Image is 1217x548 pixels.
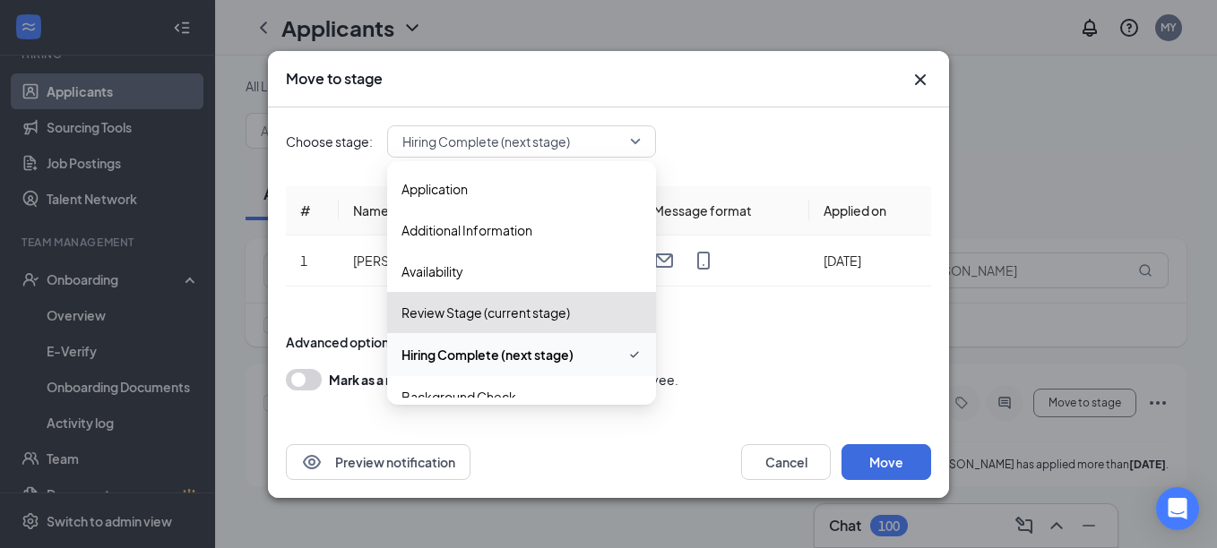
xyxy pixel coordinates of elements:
[653,250,675,271] svg: Email
[286,186,339,235] th: #
[286,444,470,480] button: EyePreview notification
[842,444,931,480] button: Move
[514,186,639,235] th: Status
[514,235,639,287] td: in progress
[300,253,307,269] span: 1
[1156,487,1199,530] div: Open Intercom Messenger
[910,69,931,90] button: Close
[286,333,931,351] div: Advanced options
[286,69,383,89] h3: Move to stage
[329,369,678,390] div: since this applicant is a previous employee.
[339,186,514,235] th: Name
[693,250,714,271] svg: MobileSms
[301,451,323,473] svg: Eye
[809,186,931,235] th: Applied on
[741,444,831,480] button: Cancel
[910,69,931,90] svg: Cross
[402,128,570,155] span: Hiring Complete (next stage)
[639,186,809,235] th: Message format
[809,235,931,287] td: [DATE]
[286,132,373,151] span: Choose stage:
[339,235,514,287] td: [PERSON_NAME]
[329,372,428,388] b: Mark as a re-hire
